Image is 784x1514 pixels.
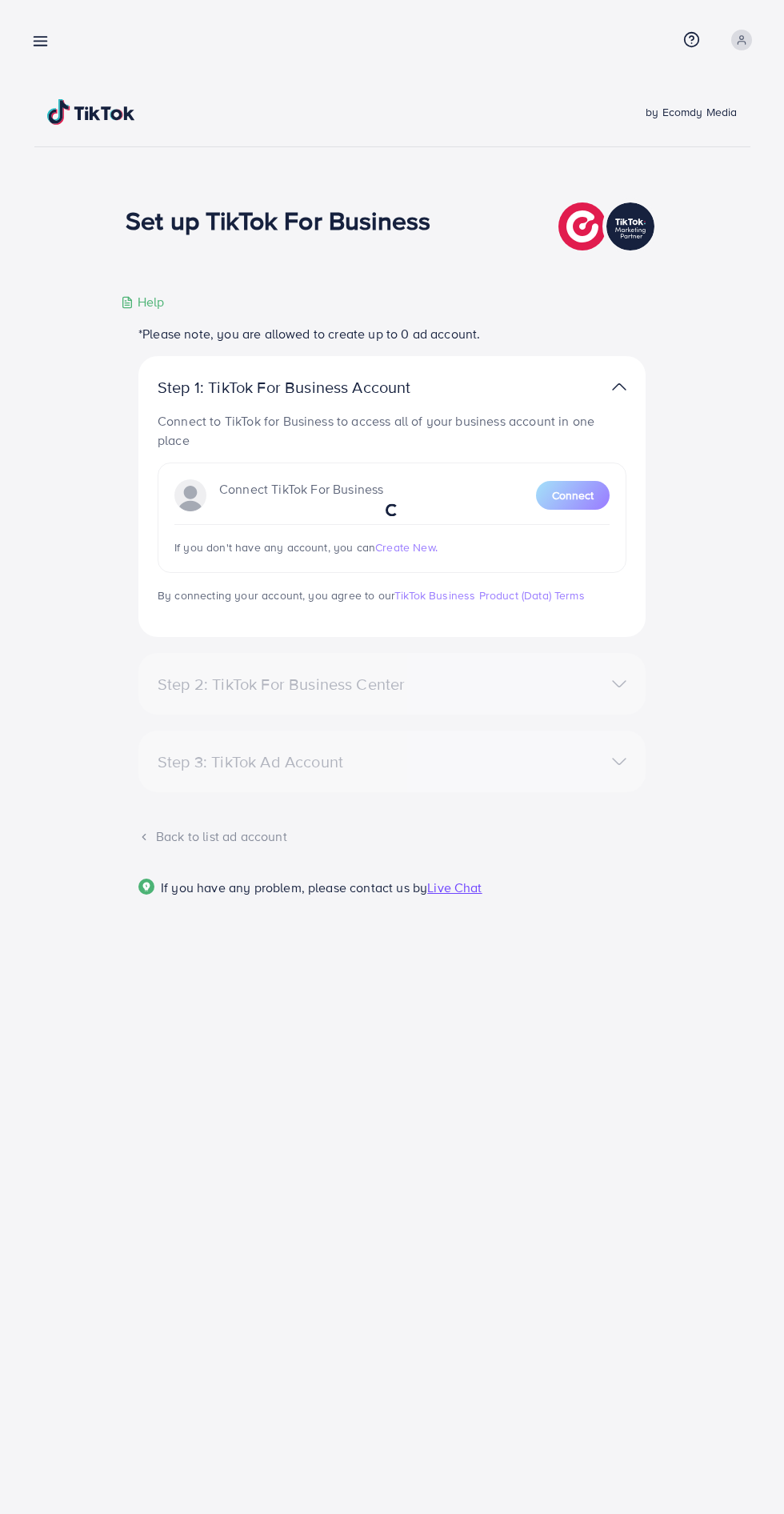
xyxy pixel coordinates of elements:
span: If you have any problem, please contact us by [161,879,427,896]
span: Live Chat [427,879,482,896]
p: *Please note, you are allowed to create up to 0 ad account. [138,324,646,343]
span: by Ecomdy Media [646,104,737,120]
div: Back to list ad account [138,827,646,846]
div: Help [121,293,165,311]
img: Popup guide [138,879,154,895]
img: TikTok [47,99,135,125]
img: TikTok partner [558,198,658,254]
img: TikTok partner [612,375,626,399]
h1: Set up TikTok For Business [126,205,430,235]
p: Step 1: TikTok For Business Account [158,378,462,397]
